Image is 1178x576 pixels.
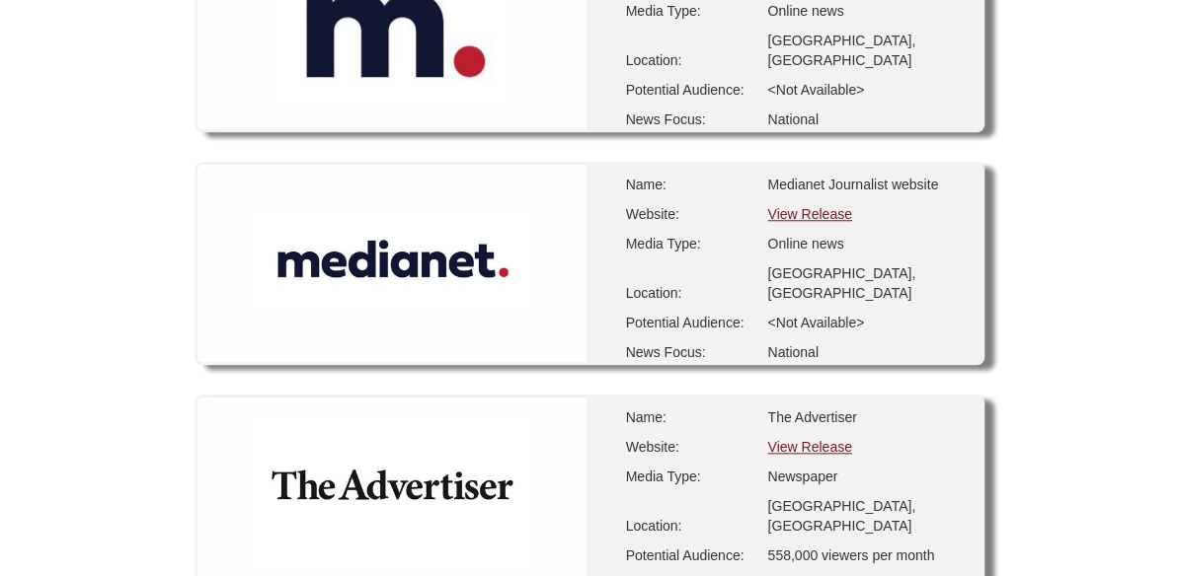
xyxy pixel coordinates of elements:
img: The Advertiser [249,418,535,573]
div: Location: [626,283,754,303]
div: <Not Available> [767,313,965,332]
div: Online news [767,234,965,253]
div: [GEOGRAPHIC_DATA], [GEOGRAPHIC_DATA] [767,263,965,303]
div: 558,000 viewers per month [767,545,965,565]
div: National [767,342,965,362]
div: [GEOGRAPHIC_DATA], [GEOGRAPHIC_DATA] [767,31,965,70]
div: Location: [626,50,754,70]
div: Name: [626,407,754,427]
div: Media Type: [626,234,754,253]
div: Location: [626,516,754,536]
div: Medianet Journalist website [767,175,965,194]
div: Online news [767,1,965,21]
div: Potential Audience: [626,80,754,100]
div: Website: [626,437,754,457]
div: <Not Available> [767,80,965,100]
div: [GEOGRAPHIC_DATA], [GEOGRAPHIC_DATA] [767,496,965,536]
a: View Release [767,439,851,455]
div: Name: [626,175,754,194]
div: News Focus: [626,109,754,129]
div: Potential Audience: [626,313,754,332]
a: View Release [767,206,851,222]
img: Medianet Journalist website [249,212,535,313]
div: The Advertiser [767,407,965,427]
div: News Focus: [626,342,754,362]
div: National [767,109,965,129]
div: Newspaper [767,467,965,486]
div: Media Type: [626,1,754,21]
div: Website: [626,204,754,224]
div: Media Type: [626,467,754,486]
div: Potential Audience: [626,545,754,565]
